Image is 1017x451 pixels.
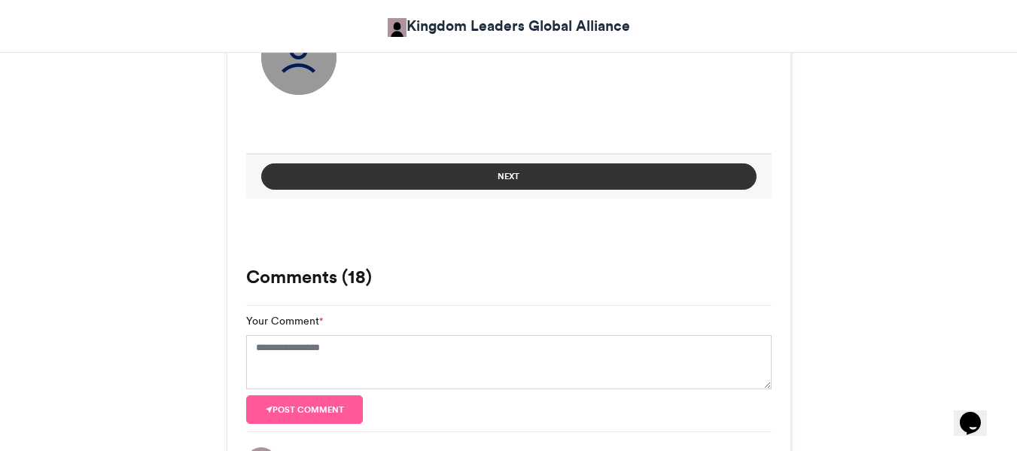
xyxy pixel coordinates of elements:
[954,391,1002,436] iframe: chat widget
[261,20,336,95] img: user_circle.png
[388,18,406,37] img: Kingdom Leaders Global Alliance
[246,395,364,424] button: Post comment
[246,313,323,329] label: Your Comment
[388,15,630,37] a: Kingdom Leaders Global Alliance
[246,268,772,286] h3: Comments (18)
[261,163,757,190] button: Next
